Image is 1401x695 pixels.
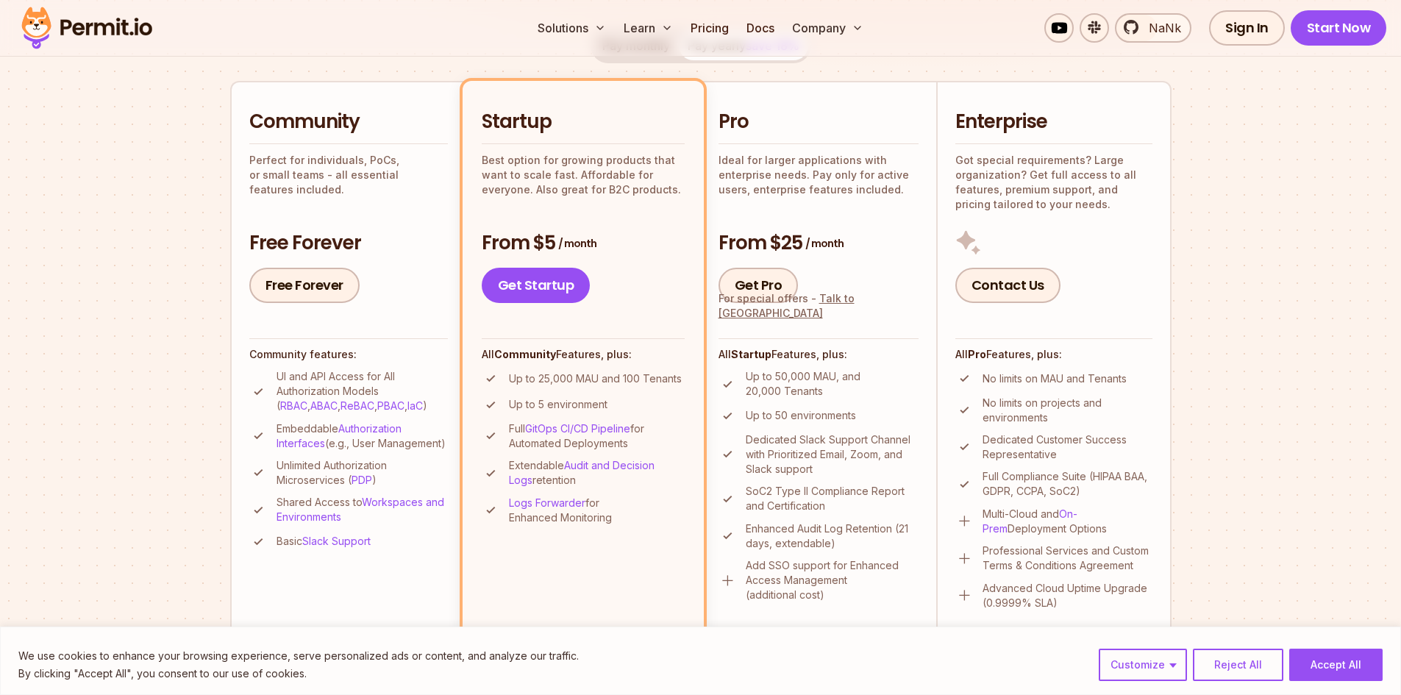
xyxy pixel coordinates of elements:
a: Get Startup [482,268,591,303]
a: Slack Support [302,535,371,547]
p: Basic [277,534,371,549]
img: Permit logo [15,3,159,53]
a: IaC [407,399,423,412]
h3: From $25 [719,230,919,257]
p: Enhanced Audit Log Retention (21 days, extendable) [746,521,919,551]
a: PDP [352,474,372,486]
h2: Startup [482,109,685,135]
p: Embeddable (e.g., User Management) [277,421,448,451]
a: Free Forever [249,268,360,303]
span: / month [805,236,844,251]
h4: All Features, plus: [482,347,685,362]
a: Sign In [1209,10,1285,46]
a: RBAC [280,399,307,412]
p: Ideal for larger applications with enterprise needs. Pay only for active users, enterprise featur... [719,153,919,197]
p: Multi-Cloud and Deployment Options [983,507,1152,536]
p: Full for Automated Deployments [509,421,685,451]
p: No limits on projects and environments [983,396,1152,425]
h4: All Features, plus: [719,347,919,362]
button: Solutions [532,13,612,43]
button: Accept All [1289,649,1383,681]
p: Got special requirements? Large organization? Get full access to all features, premium support, a... [955,153,1152,212]
h3: Free Forever [249,230,448,257]
a: Logs Forwarder [509,496,585,509]
p: Add SSO support for Enhanced Access Management (additional cost) [746,558,919,602]
p: SoC2 Type II Compliance Report and Certification [746,484,919,513]
h2: Pro [719,109,919,135]
p: No limits on MAU and Tenants [983,371,1127,386]
span: / month [558,236,596,251]
a: Pricing [685,13,735,43]
p: for Enhanced Monitoring [509,496,685,525]
h4: All Features, plus: [955,347,1152,362]
p: Extendable retention [509,458,685,488]
p: UI and API Access for All Authorization Models ( , , , , ) [277,369,448,413]
button: Customize [1099,649,1187,681]
p: Up to 50,000 MAU, and 20,000 Tenants [746,369,919,399]
a: GitOps CI/CD Pipeline [525,422,630,435]
a: Get Pro [719,268,799,303]
a: ABAC [310,399,338,412]
a: NaNk [1115,13,1191,43]
p: Full Compliance Suite (HIPAA BAA, GDPR, CCPA, SoC2) [983,469,1152,499]
button: Learn [618,13,679,43]
p: Perfect for individuals, PoCs, or small teams - all essential features included. [249,153,448,197]
p: Up to 5 environment [509,397,607,412]
a: Contact Us [955,268,1060,303]
span: NaNk [1140,19,1181,37]
strong: Startup [731,348,771,360]
h4: Community features: [249,347,448,362]
p: We use cookies to enhance your browsing experience, serve personalized ads or content, and analyz... [18,647,579,665]
p: Dedicated Slack Support Channel with Prioritized Email, Zoom, and Slack support [746,432,919,477]
p: Shared Access to [277,495,448,524]
p: Dedicated Customer Success Representative [983,432,1152,462]
a: ReBAC [341,399,374,412]
strong: Pro [968,348,986,360]
p: Professional Services and Custom Terms & Conditions Agreement [983,543,1152,573]
p: Advanced Cloud Uptime Upgrade (0.9999% SLA) [983,581,1152,610]
a: PBAC [377,399,404,412]
h2: Enterprise [955,109,1152,135]
a: Authorization Interfaces [277,422,402,449]
a: Audit and Decision Logs [509,459,655,486]
h3: From $5 [482,230,685,257]
h2: Community [249,109,448,135]
a: On-Prem [983,507,1077,535]
button: Company [786,13,869,43]
strong: Community [494,348,556,360]
p: Up to 25,000 MAU and 100 Tenants [509,371,682,386]
a: Docs [741,13,780,43]
p: By clicking "Accept All", you consent to our use of cookies. [18,665,579,682]
p: Unlimited Authorization Microservices ( ) [277,458,448,488]
a: Start Now [1291,10,1387,46]
p: Up to 50 environments [746,408,856,423]
button: Reject All [1193,649,1283,681]
div: For special offers - [719,291,919,321]
p: Best option for growing products that want to scale fast. Affordable for everyone. Also great for... [482,153,685,197]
